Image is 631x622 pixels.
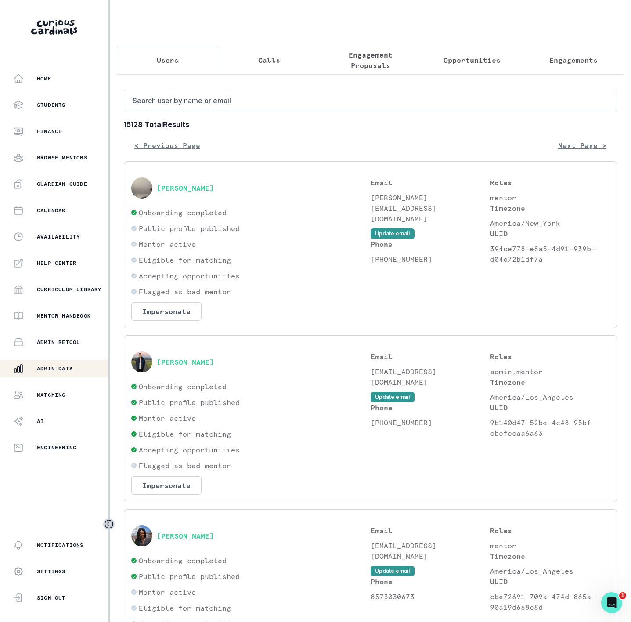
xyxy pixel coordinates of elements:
p: [PHONE_NUMBER] [371,417,490,428]
p: Public profile published [139,397,240,408]
button: Update email [371,392,415,402]
p: Accepting opportunities [139,271,240,281]
p: Mentor active [139,413,196,423]
p: Roles [490,177,609,188]
p: Students [37,101,66,108]
p: 8573030673 [371,591,490,602]
p: [PERSON_NAME][EMAIL_ADDRESS][DOMAIN_NAME] [371,192,490,224]
p: Flagged as bad mentor [139,460,231,471]
iframe: Intercom live chat [601,592,622,613]
p: Home [37,75,51,82]
button: [PERSON_NAME] [157,358,214,366]
p: Engagements [549,55,598,65]
p: Calls [258,55,280,65]
p: Finance [37,128,62,135]
p: America/Los_Angeles [490,392,609,402]
p: Users [157,55,179,65]
p: Notifications [37,542,84,549]
p: Calendar [37,207,66,214]
p: cbe72691-709a-474d-865a-90a19d668c8d [490,591,609,612]
p: Timezone [490,377,609,387]
p: Help Center [37,260,76,267]
p: America/New_York [490,218,609,228]
p: Onboarding completed [139,555,227,566]
button: [PERSON_NAME] [157,532,214,540]
p: Mentor active [139,587,196,597]
p: Admin Retool [37,339,80,346]
button: Next Page > [548,137,617,154]
p: mentor [490,540,609,551]
button: Update email [371,228,415,239]
p: Sign Out [37,594,66,601]
p: admin,mentor [490,366,609,377]
p: Mentor Handbook [37,312,91,319]
p: UUID [490,402,609,413]
p: Browse Mentors [37,154,87,161]
button: Update email [371,566,415,576]
p: Onboarding completed [139,207,227,218]
p: Settings [37,568,66,575]
button: Impersonate [131,302,202,321]
p: Admin Data [37,365,73,372]
b: 15128 Total Results [124,119,617,130]
p: [EMAIL_ADDRESS][DOMAIN_NAME] [371,366,490,387]
p: Engagement Proposals [327,50,414,71]
p: Email [371,177,490,188]
p: Accepting opportunities [139,445,240,455]
p: Roles [490,525,609,536]
p: Mentor active [139,239,196,250]
p: Guardian Guide [37,181,87,188]
p: mentor [490,192,609,203]
button: [PERSON_NAME] [157,184,214,192]
p: 394ce778-e8a5-4d91-939b-d04c72b1df7a [490,243,609,264]
p: Timezone [490,551,609,561]
p: Timezone [490,203,609,213]
p: Email [371,351,490,362]
p: Curriculum Library [37,286,102,293]
p: AI [37,418,44,425]
p: UUID [490,228,609,239]
p: Phone [371,576,490,587]
p: Phone [371,239,490,250]
span: 1 [619,592,626,599]
p: Email [371,525,490,536]
p: Eligible for matching [139,603,231,613]
p: Flagged as bad mentor [139,286,231,297]
p: Phone [371,402,490,413]
p: UUID [490,576,609,587]
p: Engineering [37,444,76,451]
p: Roles [490,351,609,362]
p: Public profile published [139,223,240,234]
p: America/Los_Angeles [490,566,609,576]
p: Matching [37,391,66,398]
p: Onboarding completed [139,381,227,392]
p: [EMAIL_ADDRESS][DOMAIN_NAME] [371,540,490,561]
p: Availability [37,233,80,240]
p: 9b140d47-52be-4c48-95bf-cbefecaa6a63 [490,417,609,438]
p: Eligible for matching [139,255,231,265]
button: Impersonate [131,476,202,495]
button: < Previous Page [124,137,211,154]
p: Eligible for matching [139,429,231,439]
img: Curious Cardinals Logo [31,20,77,35]
p: Public profile published [139,571,240,582]
p: Opportunities [444,55,501,65]
p: [PHONE_NUMBER] [371,254,490,264]
button: Toggle sidebar [103,518,115,530]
